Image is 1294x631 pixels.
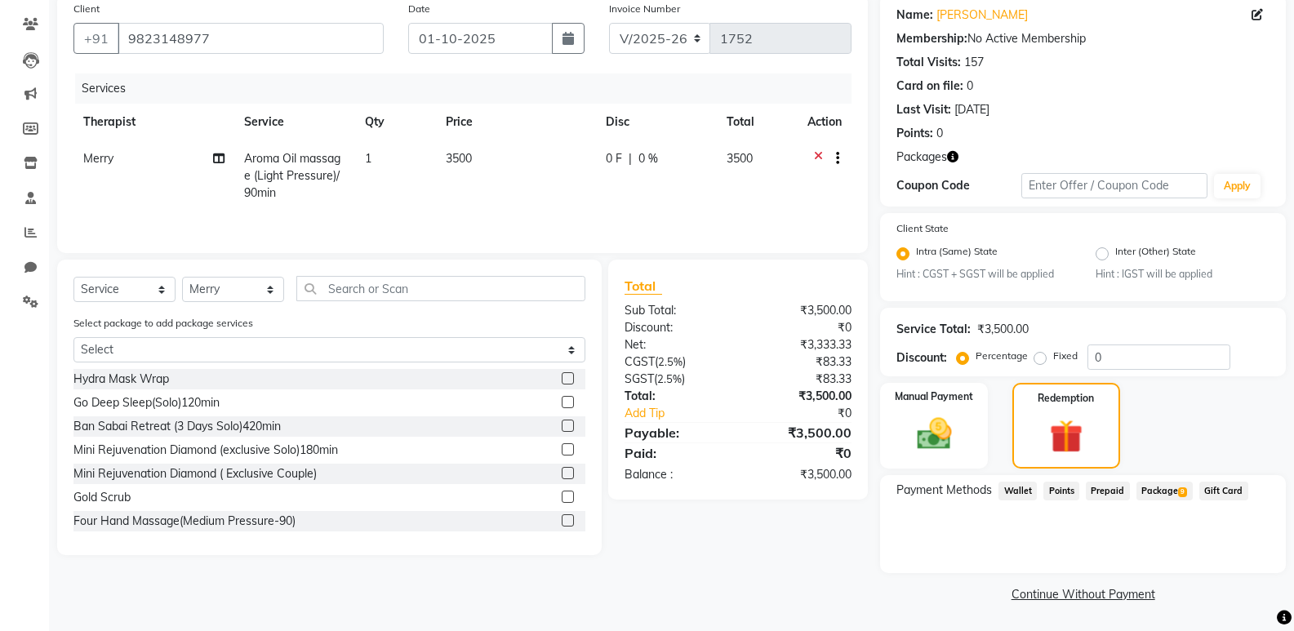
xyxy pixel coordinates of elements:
[73,442,338,459] div: Mini Rejuvenation Diamond (exclusive Solo)180min
[408,2,430,16] label: Date
[118,23,384,54] input: Search by Name/Mobile/Email/Code
[658,355,683,368] span: 2.5%
[738,353,864,371] div: ₹83.33
[727,151,753,166] span: 3500
[1136,482,1193,500] span: Package
[612,353,738,371] div: ( )
[896,30,1270,47] div: No Active Membership
[738,302,864,319] div: ₹3,500.00
[1096,267,1270,282] small: Hint : IGST will be applied
[896,7,933,24] div: Name:
[1043,482,1079,500] span: Points
[977,321,1029,338] div: ₹3,500.00
[612,405,759,422] a: Add Tip
[612,388,738,405] div: Total:
[612,319,738,336] div: Discount:
[612,371,738,388] div: ( )
[73,465,317,482] div: Mini Rejuvenation Diamond ( Exclusive Couple)
[1086,482,1130,500] span: Prepaid
[906,414,963,454] img: _cash.svg
[612,302,738,319] div: Sub Total:
[73,394,220,411] div: Go Deep Sleep(Solo)120min
[738,388,864,405] div: ₹3,500.00
[896,177,1021,194] div: Coupon Code
[296,276,585,301] input: Search or Scan
[896,30,967,47] div: Membership:
[1038,391,1094,406] label: Redemption
[896,321,971,338] div: Service Total:
[896,125,933,142] div: Points:
[612,466,738,483] div: Balance :
[936,125,943,142] div: 0
[73,489,131,506] div: Gold Scrub
[738,466,864,483] div: ₹3,500.00
[596,104,717,140] th: Disc
[896,78,963,95] div: Card on file:
[1199,482,1248,500] span: Gift Card
[73,104,234,140] th: Therapist
[73,23,119,54] button: +91
[1053,349,1078,363] label: Fixed
[446,151,472,166] span: 3500
[964,54,984,71] div: 157
[83,151,113,166] span: Merry
[657,372,682,385] span: 2.5%
[738,371,864,388] div: ₹83.33
[936,7,1028,24] a: [PERSON_NAME]
[1021,173,1207,198] input: Enter Offer / Coupon Code
[998,482,1037,500] span: Wallet
[896,149,947,166] span: Packages
[896,482,992,499] span: Payment Methods
[73,2,100,16] label: Client
[738,423,864,442] div: ₹3,500.00
[896,101,951,118] div: Last Visit:
[73,371,169,388] div: Hydra Mask Wrap
[73,316,253,331] label: Select package to add package services
[883,586,1283,603] a: Continue Without Payment
[1214,174,1261,198] button: Apply
[629,150,632,167] span: |
[612,443,738,463] div: Paid:
[1178,487,1187,497] span: 9
[436,104,596,140] th: Price
[625,371,654,386] span: SGST
[738,336,864,353] div: ₹3,333.33
[967,78,973,95] div: 0
[606,150,622,167] span: 0 F
[75,73,864,104] div: Services
[896,54,961,71] div: Total Visits:
[738,443,864,463] div: ₹0
[638,150,658,167] span: 0 %
[895,389,973,404] label: Manual Payment
[612,336,738,353] div: Net:
[234,104,355,140] th: Service
[244,151,340,200] span: Aroma Oil massage (Light Pressure)/90min
[954,101,989,118] div: [DATE]
[798,104,852,140] th: Action
[73,418,281,435] div: Ban Sabai Retreat (3 Days Solo)420min
[896,267,1070,282] small: Hint : CGST + SGST will be applied
[738,319,864,336] div: ₹0
[355,104,436,140] th: Qty
[759,405,864,422] div: ₹0
[609,2,680,16] label: Invoice Number
[717,104,798,140] th: Total
[625,354,655,369] span: CGST
[612,423,738,442] div: Payable:
[1115,244,1196,264] label: Inter (Other) State
[916,244,998,264] label: Intra (Same) State
[896,349,947,367] div: Discount:
[1039,415,1093,456] img: _gift.svg
[365,151,371,166] span: 1
[625,278,662,295] span: Total
[896,221,949,236] label: Client State
[976,349,1028,363] label: Percentage
[73,513,296,530] div: Four Hand Massage(Medium Pressure-90)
